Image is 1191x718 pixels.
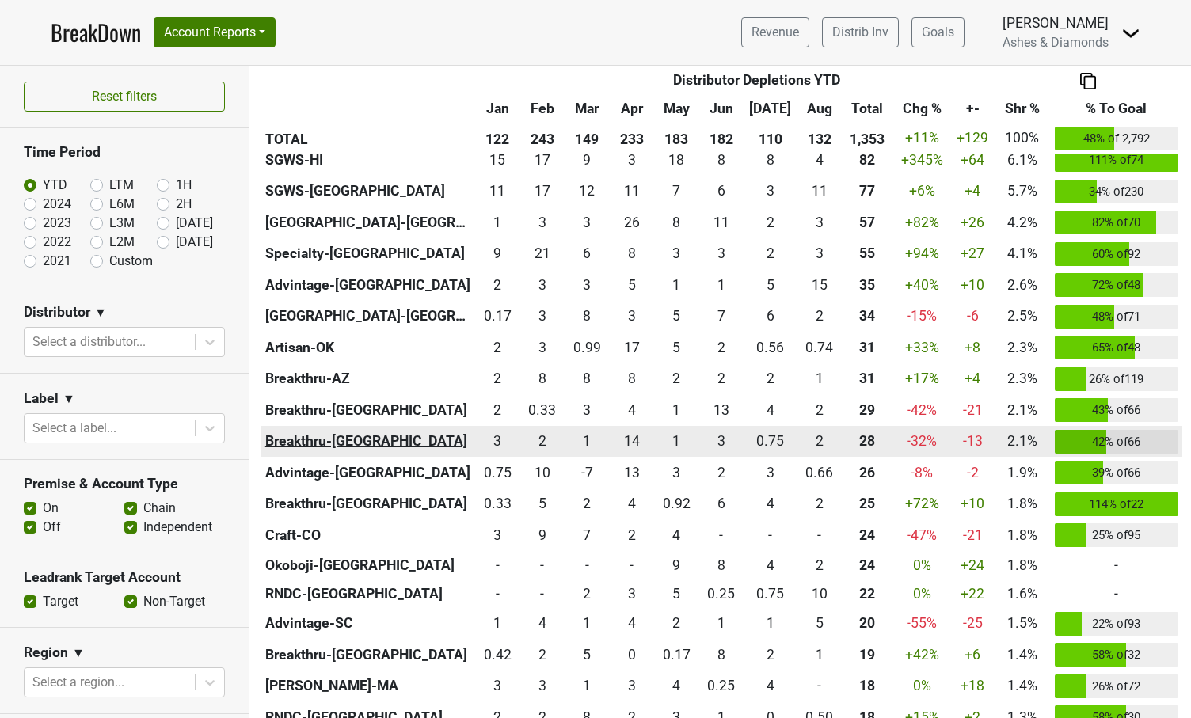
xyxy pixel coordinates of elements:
td: 1.168 [654,426,699,458]
td: 0.74 [797,332,843,363]
div: 3 [801,243,838,264]
th: 149 [565,123,610,154]
td: +17 % [892,363,951,395]
td: 4 [744,394,797,426]
div: 2 [748,368,793,389]
td: 2.6% [994,269,1051,301]
div: 8 [569,306,606,326]
div: 17 [613,337,650,358]
td: 3.834 [609,394,654,426]
td: 3.25 [565,207,610,238]
th: Jul: activate to sort column ascending [744,94,797,123]
td: 7.41 [698,301,744,332]
th: 28.669 [842,394,892,426]
td: -8 % [892,457,951,488]
div: [PERSON_NAME] [1003,13,1109,33]
div: +26 [955,212,990,233]
label: 2023 [43,214,71,233]
label: L3M [109,214,135,233]
div: 17 [523,180,561,201]
td: 12.92 [609,457,654,488]
div: 4 [801,150,838,170]
th: Specialty-[GEOGRAPHIC_DATA] [261,238,475,270]
div: 11 [479,180,516,201]
td: 2.84 [654,457,699,488]
td: 16.52 [609,332,654,363]
th: Breakthru-[GEOGRAPHIC_DATA] [261,426,475,458]
div: 8 [748,150,793,170]
div: 29 [846,400,888,420]
td: 0.56 [744,332,797,363]
td: 2.084 [519,426,565,458]
div: 1 [658,431,695,451]
th: Aug: activate to sort column ascending [797,94,843,123]
div: 7 [702,306,740,326]
td: 2.59 [519,332,565,363]
div: 4 [748,400,793,420]
label: 2024 [43,195,71,214]
label: 2021 [43,252,71,271]
div: 5 [658,337,695,358]
label: LTM [109,176,134,195]
div: 2 [523,431,561,451]
td: 9.25 [565,144,610,176]
div: 2 [658,368,695,389]
th: Artisan-OK [261,332,475,363]
div: 8 [613,368,650,389]
div: 3 [523,306,561,326]
th: Advintage-[GEOGRAPHIC_DATA] [261,269,475,301]
div: 0.74 [801,337,838,358]
div: 2 [748,212,793,233]
div: 4 [613,400,650,420]
button: Reset filters [24,82,225,112]
td: 8.585 [475,238,520,270]
a: Goals [911,17,965,47]
div: 3 [569,275,606,295]
a: Revenue [741,17,809,47]
td: 2.5% [994,301,1051,332]
div: 31 [846,337,888,358]
div: 28 [846,431,888,451]
span: +129 [957,131,988,146]
label: On [43,499,59,518]
div: 8 [613,243,650,264]
th: 110 [744,123,797,154]
td: 2.5 [744,176,797,207]
td: 0.334 [519,394,565,426]
th: 122 [475,123,520,154]
div: 11 [613,180,650,201]
div: 17 [523,150,561,170]
td: 4.167 [797,144,843,176]
div: 2 [702,368,740,389]
td: 8.334 [744,144,797,176]
td: 13.92 [609,426,654,458]
th: Breakthru-AZ [261,363,475,395]
td: 4.2% [994,207,1051,238]
th: Mar: activate to sort column ascending [565,94,610,123]
img: Dropdown Menu [1121,24,1140,43]
label: L2M [109,233,135,252]
div: 0.17 [479,306,516,326]
th: 77.243 [842,176,892,207]
div: 0.99 [569,337,606,358]
td: -42 % [892,394,951,426]
td: 3.334 [698,426,744,458]
td: 2 [797,394,843,426]
td: 1.5 [475,363,520,395]
div: 0.33 [523,400,561,420]
td: 4.75 [744,269,797,301]
label: [DATE] [176,233,213,252]
td: 2.66 [519,269,565,301]
td: 0.165 [475,301,520,332]
td: 17.75 [654,144,699,176]
td: 4.92 [609,269,654,301]
td: 3.416 [797,207,843,238]
span: ▼ [72,644,85,663]
th: &nbsp;: activate to sort column ascending [261,94,475,123]
div: 26 [613,212,650,233]
th: Jan: activate to sort column ascending [475,94,520,123]
div: 3 [658,243,695,264]
td: 1.9% [994,457,1051,488]
th: +-: activate to sort column ascending [952,94,995,123]
td: 7.5 [654,207,699,238]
